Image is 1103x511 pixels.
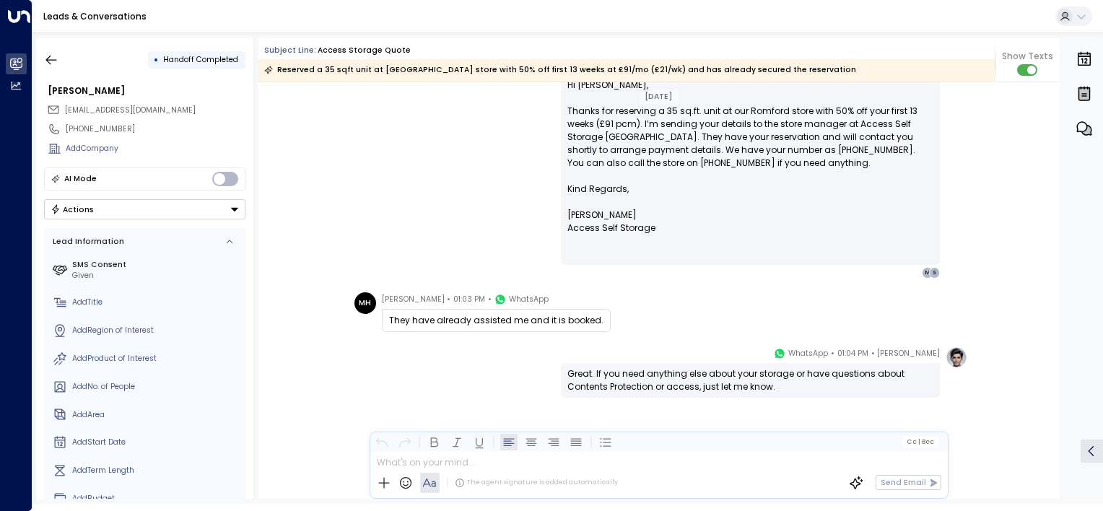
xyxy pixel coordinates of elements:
[48,84,245,97] div: [PERSON_NAME]
[44,199,245,219] button: Actions
[66,123,245,135] div: [PHONE_NUMBER]
[72,381,241,393] div: AddNo. of People
[917,438,920,445] span: |
[72,270,241,281] div: Given
[453,292,485,307] span: 01:03 PM
[72,325,241,336] div: AddRegion of Interest
[65,105,196,116] span: marlh63@outlook.com
[72,493,241,505] div: AddBudget
[51,204,95,214] div: Actions
[65,105,196,115] span: [EMAIL_ADDRESS][DOMAIN_NAME]
[373,433,391,450] button: Undo
[382,292,445,307] span: [PERSON_NAME]
[907,438,934,445] span: Cc Bcc
[154,50,159,69] div: •
[567,367,933,393] div: Great. If you need anything else about your storage or have questions about Contents Protection o...
[922,267,933,279] div: M
[72,297,241,308] div: AddTitle
[72,437,241,448] div: AddStart Date
[396,433,413,450] button: Redo
[43,10,147,22] a: Leads & Conversations
[163,54,238,65] span: Handoff Completed
[640,89,679,104] div: [DATE]
[929,267,941,279] div: S
[837,346,868,361] span: 01:04 PM
[66,143,245,154] div: AddCompany
[946,346,967,368] img: profile-logo.png
[877,346,940,361] span: [PERSON_NAME]
[72,409,241,421] div: AddArea
[64,172,97,186] div: AI Mode
[72,465,241,476] div: AddTerm Length
[567,209,637,222] span: [PERSON_NAME]
[264,63,856,77] div: Reserved a 35 sqft unit at [GEOGRAPHIC_DATA] store with 50% off first 13 weeks at £91/mo (£21/wk)...
[1002,50,1053,63] span: Show Texts
[488,292,492,307] span: •
[447,292,450,307] span: •
[354,292,376,314] div: MH
[567,79,933,183] p: Hi [PERSON_NAME], Thanks for reserving a 35 sq.ft. unit at our Romford store with 50% off your fi...
[44,199,245,219] div: Button group with a nested menu
[318,45,411,56] div: Access Storage Quote
[509,292,549,307] span: WhatsApp
[831,346,834,361] span: •
[264,45,316,56] span: Subject Line:
[871,346,875,361] span: •
[72,353,241,364] div: AddProduct of Interest
[902,437,938,447] button: Cc|Bcc
[49,236,124,248] div: Lead Information
[455,478,618,488] div: The agent signature is added automatically
[788,346,828,361] span: WhatsApp
[567,183,629,196] span: Kind Regards,
[389,314,603,327] div: They have already assisted me and it is booked.
[72,259,241,271] label: SMS Consent
[567,222,655,235] span: Access Self Storage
